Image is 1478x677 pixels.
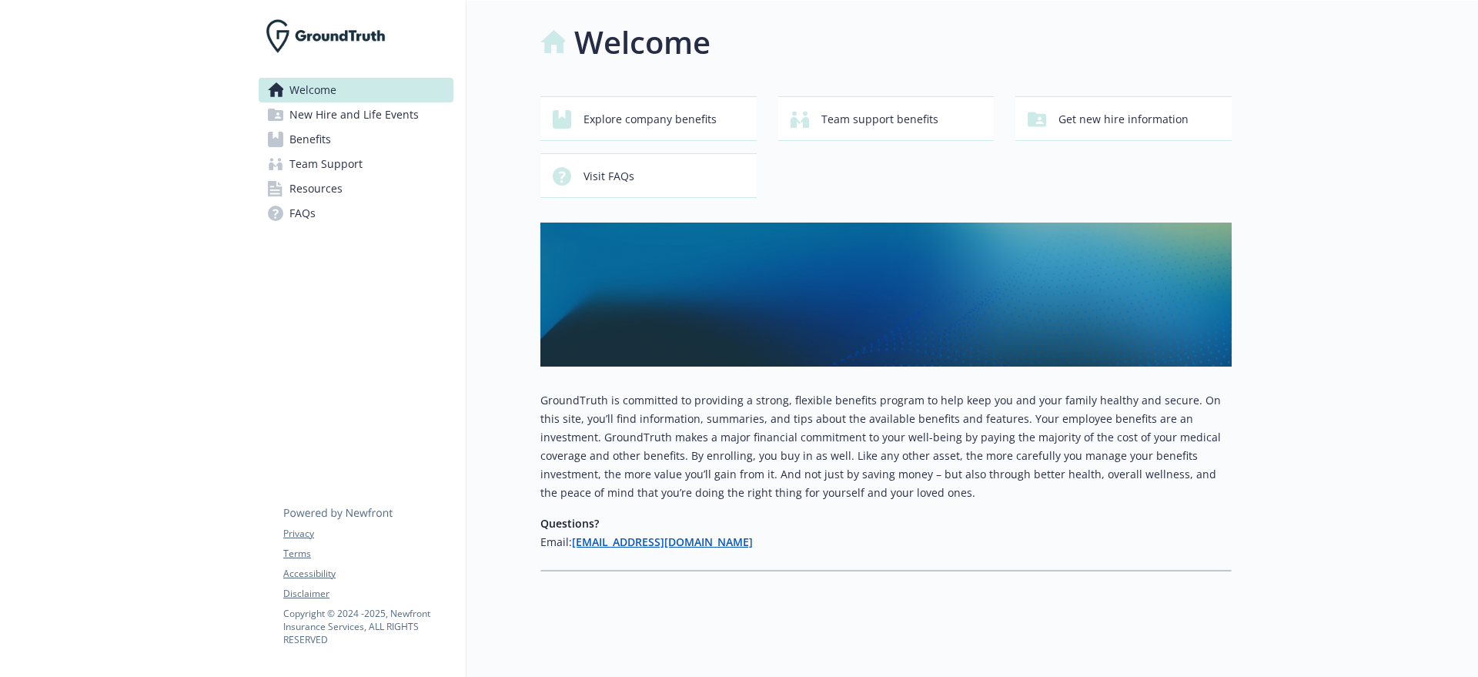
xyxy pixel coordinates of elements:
[584,162,634,191] span: Visit FAQs
[283,587,453,601] a: Disclaimer
[259,176,453,201] a: Resources
[1015,96,1232,141] button: Get new hire information
[572,535,753,549] a: [EMAIL_ADDRESS][DOMAIN_NAME]
[259,102,453,127] a: New Hire and Life Events
[289,152,363,176] span: Team Support
[289,201,316,226] span: FAQs
[821,105,938,134] span: Team support benefits
[259,78,453,102] a: Welcome
[289,176,343,201] span: Resources
[259,127,453,152] a: Benefits
[540,96,757,141] button: Explore company benefits
[289,102,419,127] span: New Hire and Life Events
[289,127,331,152] span: Benefits
[1058,105,1189,134] span: Get new hire information
[259,201,453,226] a: FAQs
[283,527,453,541] a: Privacy
[283,607,453,646] p: Copyright © 2024 - 2025 , Newfront Insurance Services, ALL RIGHTS RESERVED
[540,516,599,531] strong: Questions?
[574,19,711,65] h1: Welcome
[540,223,1232,367] img: overview page banner
[540,533,1232,551] h6: Email:
[259,152,453,176] a: Team Support
[283,547,453,561] a: Terms
[540,153,757,198] button: Visit FAQs
[540,391,1232,502] p: GroundTruth is committed to providing a strong, flexible benefits program to help keep you and yo...
[283,567,453,581] a: Accessibility
[778,96,995,141] button: Team support benefits
[584,105,717,134] span: Explore company benefits
[289,78,336,102] span: Welcome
